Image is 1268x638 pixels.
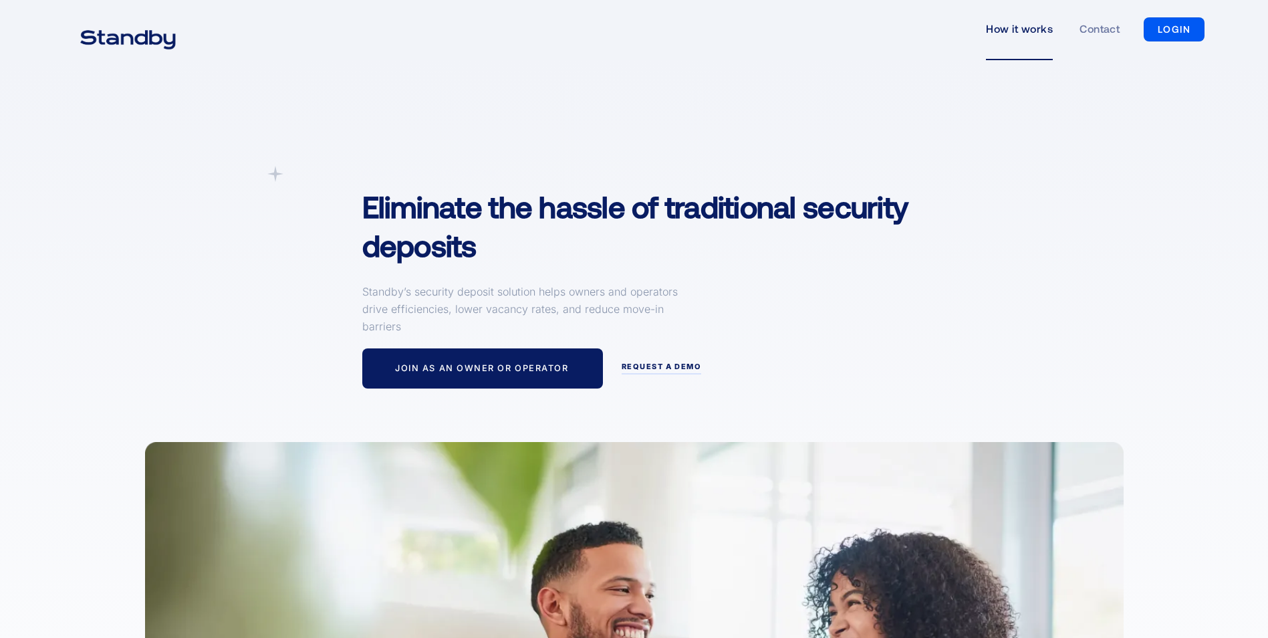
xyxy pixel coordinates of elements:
[1144,17,1204,41] a: LOGIN
[362,283,683,335] p: Standby’s security deposit solution helps owners and operators drive efficiencies, lower vacancy ...
[622,362,702,372] div: request a demo
[622,362,702,375] a: request a demo
[395,363,568,374] div: Join as an owner or operator
[362,348,603,389] a: Join as an owner or operator
[64,21,193,37] a: home
[362,187,989,264] h1: Eliminate the hassle of traditional security deposits
[362,166,496,179] div: A simpler Deposit Solution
